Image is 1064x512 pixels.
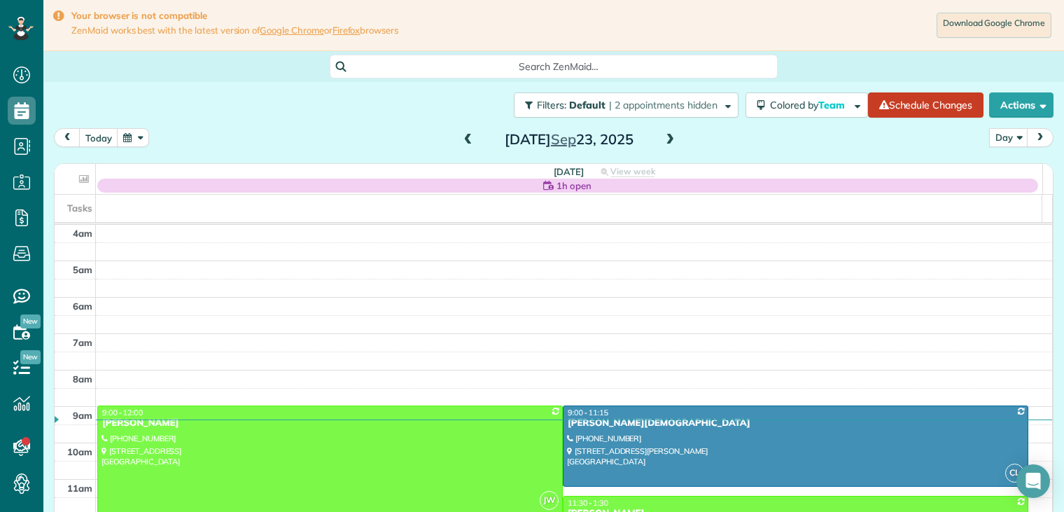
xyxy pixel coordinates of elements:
div: [PERSON_NAME] [101,417,559,429]
span: ZenMaid works best with the latest version of or browsers [71,25,398,36]
h2: [DATE] 23, 2025 [482,132,657,147]
span: 9:00 - 12:00 [102,408,143,417]
span: 4am [73,228,92,239]
strong: Your browser is not compatible [71,10,398,22]
span: Default [569,99,606,111]
span: 5am [73,264,92,275]
button: prev [54,128,80,147]
button: today [79,128,118,147]
span: | 2 appointments hidden [609,99,717,111]
a: Firefox [332,25,360,36]
a: Schedule Changes [868,92,983,118]
button: Filters: Default | 2 appointments hidden [514,92,738,118]
span: New [20,314,41,328]
span: 8am [73,373,92,385]
span: 9am [73,410,92,421]
span: JW [540,491,559,510]
span: Sep [551,130,576,148]
div: Open Intercom Messenger [1016,464,1050,498]
span: 6am [73,300,92,312]
button: next [1027,128,1053,147]
a: Filters: Default | 2 appointments hidden [507,92,738,118]
span: New [20,350,41,364]
span: [DATE] [554,166,584,177]
span: Filters: [537,99,566,111]
button: Day [989,128,1028,147]
span: Team [818,99,847,111]
span: 11:30 - 1:30 [568,498,608,508]
span: Tasks [67,202,92,214]
span: 9:00 - 11:15 [568,408,608,417]
span: 7am [73,337,92,348]
span: 10am [67,446,92,457]
div: [PERSON_NAME][DEMOGRAPHIC_DATA] [567,417,1024,429]
a: Download Google Chrome [937,13,1051,38]
a: Google Chrome [260,25,324,36]
span: Colored by [770,99,850,111]
button: Colored byTeam [745,92,868,118]
span: 1h open [556,179,591,193]
span: View week [610,166,655,177]
span: 11am [67,483,92,494]
span: CL [1005,464,1024,483]
button: Actions [989,92,1053,118]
